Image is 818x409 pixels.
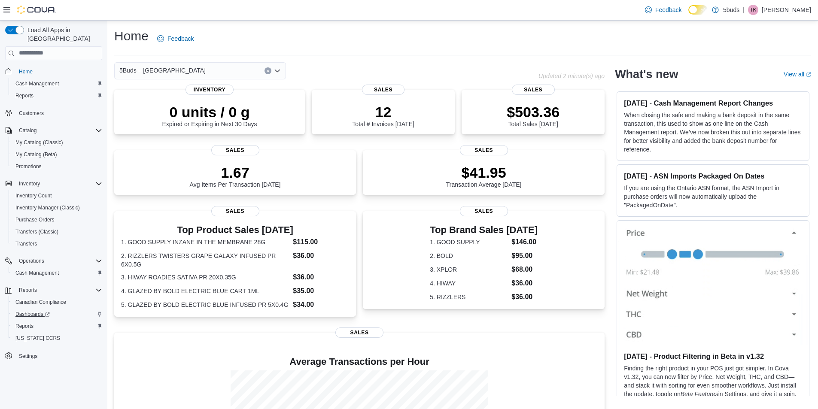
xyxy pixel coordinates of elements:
[9,296,106,308] button: Canadian Compliance
[265,67,271,74] button: Clear input
[162,103,257,121] p: 0 units / 0 g
[15,108,47,118] a: Customers
[12,297,102,307] span: Canadian Compliance
[624,111,802,154] p: When closing the safe and making a bank deposit in the same transaction, this used to show as one...
[12,203,83,213] a: Inventory Manager (Classic)
[19,180,40,187] span: Inventory
[19,287,37,294] span: Reports
[511,237,538,247] dd: $146.00
[15,163,42,170] span: Promotions
[19,110,44,117] span: Customers
[9,161,106,173] button: Promotions
[2,107,106,119] button: Customers
[293,251,349,261] dd: $36.00
[190,164,281,188] div: Avg Items Per Transaction [DATE]
[430,293,508,301] dt: 5. RIZZLERS
[362,85,405,95] span: Sales
[185,85,234,95] span: Inventory
[114,27,149,45] h1: Home
[15,216,55,223] span: Purchase Orders
[9,90,106,102] button: Reports
[9,78,106,90] button: Cash Management
[15,270,59,276] span: Cash Management
[293,237,349,247] dd: $115.00
[12,191,102,201] span: Inventory Count
[642,1,685,18] a: Feedback
[624,172,802,180] h3: [DATE] - ASN Imports Packaged On Dates
[446,164,522,181] p: $41.95
[12,268,62,278] a: Cash Management
[2,178,106,190] button: Inventory
[121,357,598,367] h4: Average Transactions per Hour
[511,278,538,288] dd: $36.00
[12,227,62,237] a: Transfers (Classic)
[121,225,349,235] h3: Top Product Sales [DATE]
[460,206,508,216] span: Sales
[12,215,102,225] span: Purchase Orders
[190,164,281,181] p: 1.67
[2,255,106,267] button: Operations
[624,99,802,107] h3: [DATE] - Cash Management Report Changes
[121,273,289,282] dt: 3. HIWAY ROADIES SATIVA PR 20X0.35G
[511,292,538,302] dd: $36.00
[430,225,538,235] h3: Top Brand Sales [DATE]
[430,238,508,246] dt: 1. GOOD SUPPLY
[15,335,60,342] span: [US_STATE] CCRS
[12,309,53,319] a: Dashboards
[9,308,106,320] a: Dashboards
[19,353,37,360] span: Settings
[9,238,106,250] button: Transfers
[19,68,33,75] span: Home
[12,203,102,213] span: Inventory Manager (Classic)
[15,351,41,361] a: Settings
[511,251,538,261] dd: $95.00
[743,5,745,15] p: |
[15,179,43,189] button: Inventory
[335,327,383,338] span: Sales
[12,321,37,331] a: Reports
[750,5,756,15] span: TK
[2,124,106,136] button: Catalog
[12,79,102,89] span: Cash Management
[15,285,40,295] button: Reports
[211,145,259,155] span: Sales
[9,320,106,332] button: Reports
[762,5,811,15] p: [PERSON_NAME]
[624,184,802,209] p: If you are using the Ontario ASN format, the ASN Import in purchase orders will now automatically...
[430,265,508,274] dt: 3. XPLOR
[15,66,102,77] span: Home
[12,137,102,148] span: My Catalog (Classic)
[624,352,802,361] h3: [DATE] - Product Filtering in Beta in v1.32
[15,240,37,247] span: Transfers
[806,72,811,77] svg: External link
[512,85,555,95] span: Sales
[655,6,681,14] span: Feedback
[12,239,40,249] a: Transfers
[12,161,102,172] span: Promotions
[154,30,197,47] a: Feedback
[15,151,57,158] span: My Catalog (Beta)
[211,206,259,216] span: Sales
[12,333,64,343] a: [US_STATE] CCRS
[15,192,52,199] span: Inventory Count
[12,161,45,172] a: Promotions
[15,256,48,266] button: Operations
[12,91,102,101] span: Reports
[460,145,508,155] span: Sales
[507,103,560,121] p: $503.36
[446,164,522,188] div: Transaction Average [DATE]
[748,5,758,15] div: Toni Kytwayhat
[293,272,349,282] dd: $36.00
[15,228,58,235] span: Transfers (Classic)
[12,91,37,101] a: Reports
[12,268,102,278] span: Cash Management
[681,391,718,397] em: Beta Features
[19,127,36,134] span: Catalog
[17,6,56,14] img: Cova
[511,264,538,275] dd: $68.00
[9,190,106,202] button: Inventory Count
[2,349,106,362] button: Settings
[784,71,811,78] a: View allExternal link
[15,323,33,330] span: Reports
